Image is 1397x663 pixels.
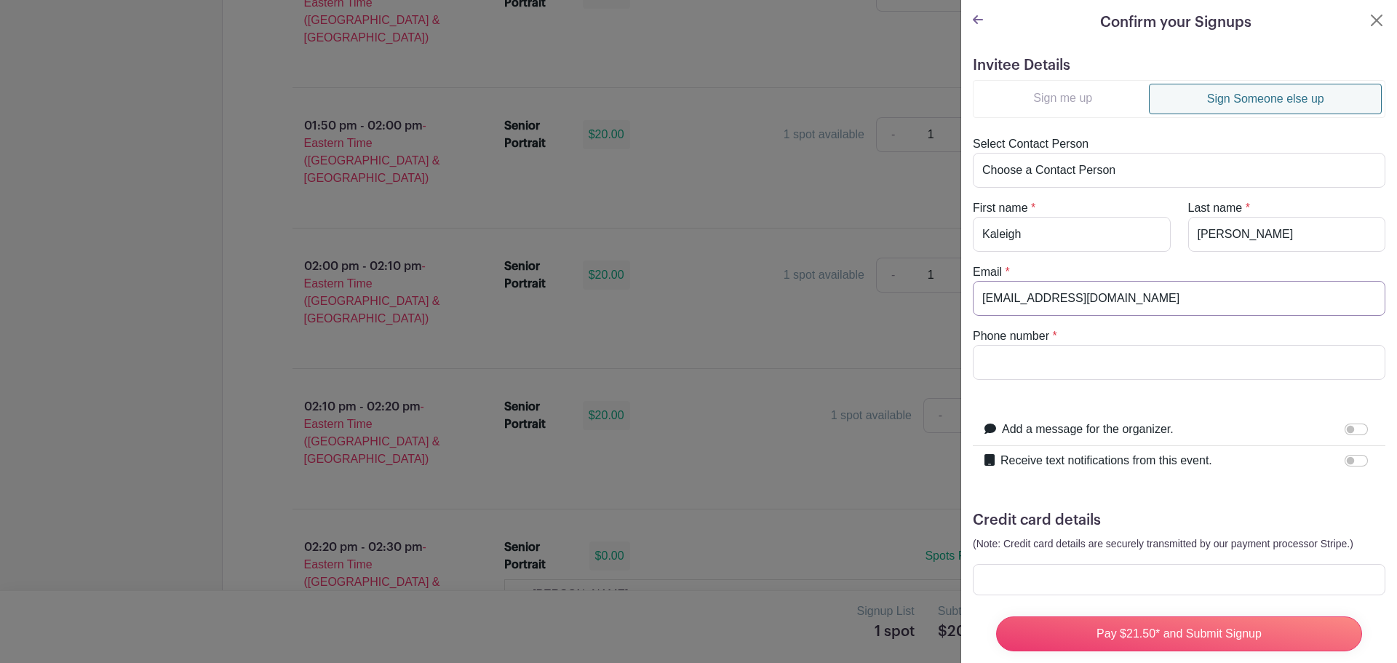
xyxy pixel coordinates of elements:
[973,199,1028,217] label: First name
[973,327,1049,345] label: Phone number
[973,57,1385,74] h5: Invitee Details
[982,573,1376,587] iframe: Secure card payment input frame
[973,512,1385,529] h5: Credit card details
[973,538,1353,549] small: (Note: Credit card details are securely transmitted by our payment processor Stripe.)
[973,263,1002,281] label: Email
[976,84,1149,113] a: Sign me up
[1149,84,1382,114] a: Sign Someone else up
[1000,452,1212,469] label: Receive text notifications from this event.
[996,616,1362,651] input: Pay $21.50* and Submit Signup
[973,135,1088,153] label: Select Contact Person
[1188,199,1243,217] label: Last name
[1368,12,1385,29] button: Close
[1100,12,1251,33] h5: Confirm your Signups
[1002,421,1174,438] label: Add a message for the organizer.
